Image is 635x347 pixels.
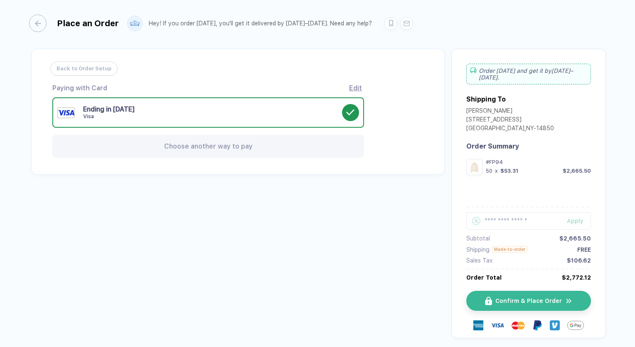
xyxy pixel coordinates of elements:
[466,125,554,134] div: [GEOGRAPHIC_DATA] , NY - 14850
[466,246,490,253] div: Shipping
[567,218,591,224] div: Apply
[57,62,111,75] span: Back to Order Setup
[556,212,591,230] button: Apply
[83,105,342,120] div: Ending in [DATE]
[52,84,107,92] div: Paying with Card
[559,235,591,242] div: $2,665.50
[149,20,372,27] div: Hey! If you order [DATE], you'll get it delivered by [DATE]–[DATE]. Need any help?
[466,235,490,242] div: Subtotal
[550,320,560,330] img: Venmo
[466,291,591,311] button: iconConfirm & Place Ordericon
[565,297,573,305] img: icon
[494,168,499,174] div: x
[468,161,480,173] img: 1758124205646ysbbw_nt_front.png
[128,16,142,31] img: user profile
[577,246,591,253] div: FREE
[495,297,562,304] span: Confirm & Place Order
[466,142,591,150] div: Order Summary
[52,97,364,128] div: Ending in [DATE]Visa
[50,62,118,76] button: Back to Order Setup
[466,64,591,84] div: Order [DATE] and get it by [DATE]–[DATE] .
[567,317,584,334] img: Google Pay
[466,116,554,125] div: [STREET_ADDRESS]
[473,320,483,330] img: express
[466,274,502,281] div: Order Total
[485,297,492,305] img: icon
[164,142,253,150] span: Choose another way to pay
[486,168,492,174] div: 50
[83,113,342,120] div: Visa
[466,257,492,264] div: Sales Tax
[486,159,591,165] div: #FP94
[500,168,518,174] div: $53.31
[562,274,591,281] div: $2,772.12
[532,320,542,330] img: Paypal
[349,84,362,92] div: Edit
[466,107,554,116] div: [PERSON_NAME]
[567,257,591,264] div: $106.62
[466,95,506,103] div: Shipping To
[563,168,591,174] div: $2,665.50
[52,135,364,158] div: Choose another way to pay
[491,319,504,332] img: visa
[57,18,119,28] div: Place an Order
[492,246,527,253] div: Made-to-order
[512,319,525,332] img: master-card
